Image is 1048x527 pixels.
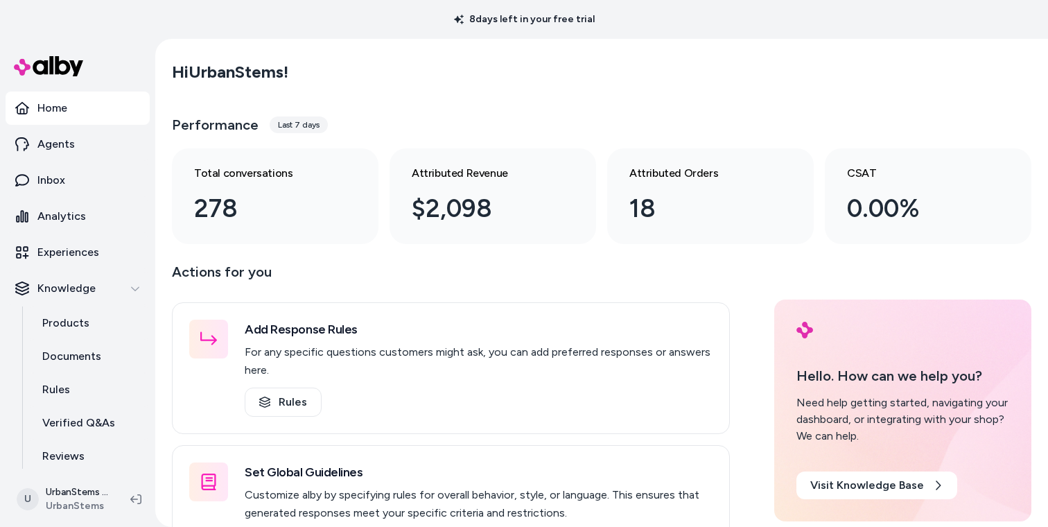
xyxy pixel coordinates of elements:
[6,236,150,269] a: Experiences
[42,448,85,465] p: Reviews
[194,165,334,182] h3: Total conversations
[245,320,713,339] h3: Add Response Rules
[37,172,65,189] p: Inbox
[245,388,322,417] a: Rules
[6,164,150,197] a: Inbox
[46,485,108,499] p: UrbanStems Shopify
[172,62,288,83] h2: Hi UrbanStems !
[194,190,334,227] div: 278
[14,56,83,76] img: alby Logo
[8,477,119,521] button: UUrbanStems ShopifyUrbanStems
[446,12,603,26] p: 8 days left in your free trial
[245,486,713,522] p: Customize alby by specifying rules for overall behavior, style, or language. This ensures that ge...
[607,148,814,244] a: Attributed Orders 18
[270,116,328,133] div: Last 7 days
[42,315,89,331] p: Products
[42,381,70,398] p: Rules
[796,365,1009,386] p: Hello. How can we help you?
[37,280,96,297] p: Knowledge
[28,406,150,440] a: Verified Q&As
[37,244,99,261] p: Experiences
[847,165,987,182] h3: CSAT
[37,100,67,116] p: Home
[412,190,552,227] div: $2,098
[37,136,75,153] p: Agents
[28,373,150,406] a: Rules
[6,200,150,233] a: Analytics
[629,190,769,227] div: 18
[412,165,552,182] h3: Attributed Revenue
[28,306,150,340] a: Products
[6,92,150,125] a: Home
[796,395,1009,444] div: Need help getting started, navigating your dashboard, or integrating with your shop? We can help.
[42,415,115,431] p: Verified Q&As
[847,190,987,227] div: 0.00%
[37,208,86,225] p: Analytics
[245,343,713,379] p: For any specific questions customers might ask, you can add preferred responses or answers here.
[172,261,730,294] p: Actions for you
[46,499,108,513] span: UrbanStems
[6,272,150,305] button: Knowledge
[28,440,150,473] a: Reviews
[390,148,596,244] a: Attributed Revenue $2,098
[172,115,259,135] h3: Performance
[796,322,813,338] img: alby Logo
[796,472,957,499] a: Visit Knowledge Base
[172,148,378,244] a: Total conversations 278
[6,128,150,161] a: Agents
[28,340,150,373] a: Documents
[245,463,713,482] h3: Set Global Guidelines
[629,165,769,182] h3: Attributed Orders
[17,488,39,510] span: U
[42,348,101,365] p: Documents
[825,148,1031,244] a: CSAT 0.00%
